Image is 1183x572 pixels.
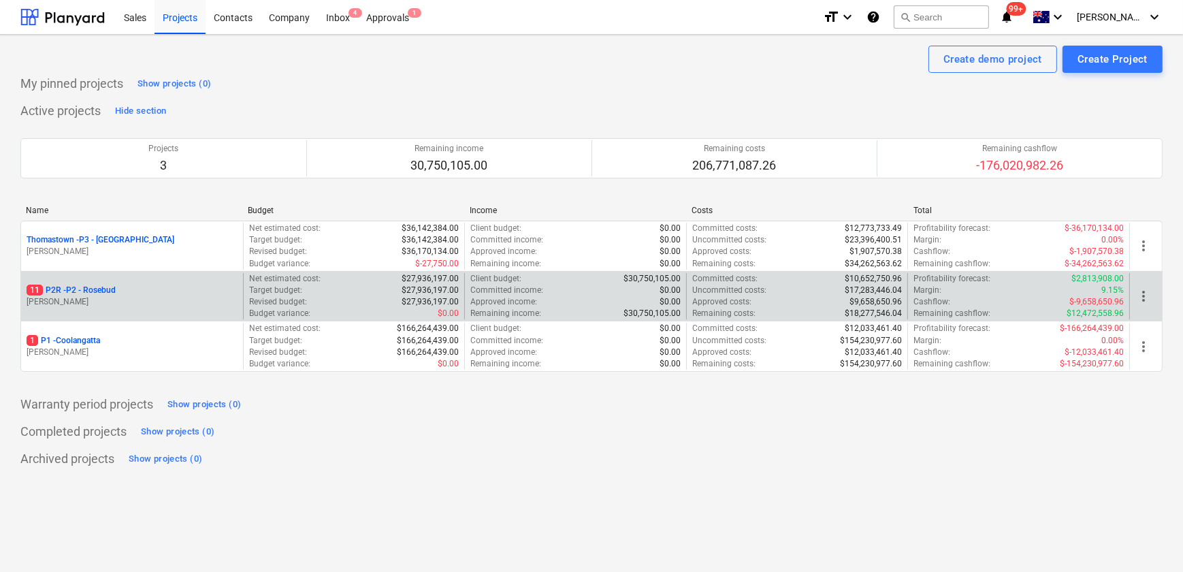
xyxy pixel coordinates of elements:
[249,347,307,358] p: Revised budget :
[397,347,459,358] p: $166,264,439.00
[845,323,902,334] p: $12,033,461.40
[1069,296,1124,308] p: $-9,658,650.96
[823,9,839,25] i: format_size
[692,335,766,347] p: Uncommitted costs :
[840,335,902,347] p: $154,230,977.60
[470,206,681,215] div: Income
[402,285,459,296] p: $27,936,197.00
[913,206,1124,215] div: Total
[1000,9,1014,25] i: notifications
[692,223,758,234] p: Committed costs :
[1007,2,1026,16] span: 99+
[249,308,310,319] p: Budget variance :
[20,451,114,467] p: Archived projects
[692,234,766,246] p: Uncommitted costs :
[27,234,174,246] p: Thomastown - P3 - [GEOGRAPHIC_DATA]
[20,103,101,119] p: Active projects
[1060,358,1124,370] p: $-154,230,977.60
[125,448,206,470] button: Show projects (0)
[913,285,941,296] p: Margin :
[845,258,902,270] p: $34,262,563.62
[27,347,238,358] p: [PERSON_NAME]
[692,258,756,270] p: Remaining costs :
[402,223,459,234] p: $36,142,384.00
[438,308,459,319] p: $0.00
[1135,238,1152,254] span: more_vert
[913,258,990,270] p: Remaining cashflow :
[397,323,459,334] p: $166,264,439.00
[1065,223,1124,234] p: $-36,170,134.00
[402,273,459,285] p: $27,936,197.00
[1077,50,1148,68] div: Create Project
[27,285,238,308] div: 11P2R -P2 - Rosebud[PERSON_NAME]
[845,234,902,246] p: $23,396,400.51
[1101,285,1124,296] p: 9.15%
[1067,308,1124,319] p: $12,472,558.96
[470,285,543,296] p: Committed income :
[1069,246,1124,257] p: $-1,907,570.38
[248,206,459,215] div: Budget
[141,424,214,440] div: Show projects (0)
[900,12,911,22] span: search
[249,323,321,334] p: Net estimated cost :
[397,335,459,347] p: $166,264,439.00
[26,206,237,215] div: Name
[623,273,681,285] p: $30,750,105.00
[845,308,902,319] p: $18,277,546.04
[660,246,681,257] p: $0.00
[129,451,202,467] div: Show projects (0)
[693,143,777,155] p: Remaining costs
[660,323,681,334] p: $0.00
[913,323,990,334] p: Profitability forecast :
[411,143,488,155] p: Remaining income
[470,308,541,319] p: Remaining income :
[866,9,880,25] i: Knowledge base
[402,296,459,308] p: $27,936,197.00
[27,335,238,358] div: 1P1 -Coolangatta[PERSON_NAME]
[249,246,307,257] p: Revised budget :
[692,296,751,308] p: Approved costs :
[470,258,541,270] p: Remaining income :
[27,285,116,296] p: P2R - P2 - Rosebud
[249,234,302,246] p: Target budget :
[660,347,681,358] p: $0.00
[839,9,856,25] i: keyboard_arrow_down
[692,358,756,370] p: Remaining costs :
[845,273,902,285] p: $10,652,750.96
[1071,273,1124,285] p: $2,813,908.00
[913,223,990,234] p: Profitability forecast :
[845,347,902,358] p: $12,033,461.40
[20,396,153,413] p: Warranty period projects
[167,397,241,413] div: Show projects (0)
[913,347,950,358] p: Cashflow :
[27,285,43,296] span: 11
[470,335,543,347] p: Committed income :
[415,258,459,270] p: $-27,750.00
[1063,46,1163,73] button: Create Project
[27,335,38,346] span: 1
[692,246,751,257] p: Approved costs :
[402,234,459,246] p: $36,142,384.00
[249,335,302,347] p: Target budget :
[660,285,681,296] p: $0.00
[849,296,902,308] p: $9,658,650.96
[692,308,756,319] p: Remaining costs :
[470,234,543,246] p: Committed income :
[470,296,537,308] p: Approved income :
[660,258,681,270] p: $0.00
[249,258,310,270] p: Budget variance :
[660,223,681,234] p: $0.00
[134,73,214,95] button: Show projects (0)
[20,76,123,92] p: My pinned projects
[660,358,681,370] p: $0.00
[408,8,421,18] span: 1
[660,335,681,347] p: $0.00
[402,246,459,257] p: $36,170,134.00
[112,100,169,122] button: Hide section
[1050,9,1066,25] i: keyboard_arrow_down
[692,347,751,358] p: Approved costs :
[470,223,521,234] p: Client budget :
[137,421,218,443] button: Show projects (0)
[249,223,321,234] p: Net estimated cost :
[928,46,1057,73] button: Create demo project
